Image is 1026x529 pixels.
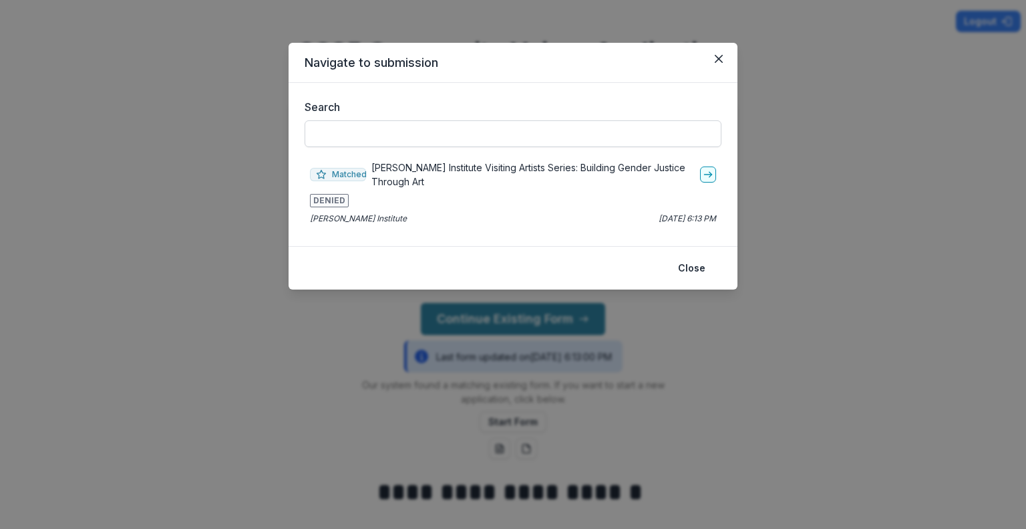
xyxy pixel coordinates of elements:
[670,257,713,279] button: Close
[305,99,713,115] label: Search
[700,167,716,183] a: go-to
[310,213,407,225] p: [PERSON_NAME] Institute
[310,168,366,181] span: Matched
[708,48,729,70] button: Close
[289,43,737,83] header: Navigate to submission
[310,194,349,207] span: DENIED
[659,213,716,225] p: [DATE] 6:13 PM
[371,161,695,189] p: [PERSON_NAME] Institute Visiting Artists Series: Building Gender Justice Through Art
